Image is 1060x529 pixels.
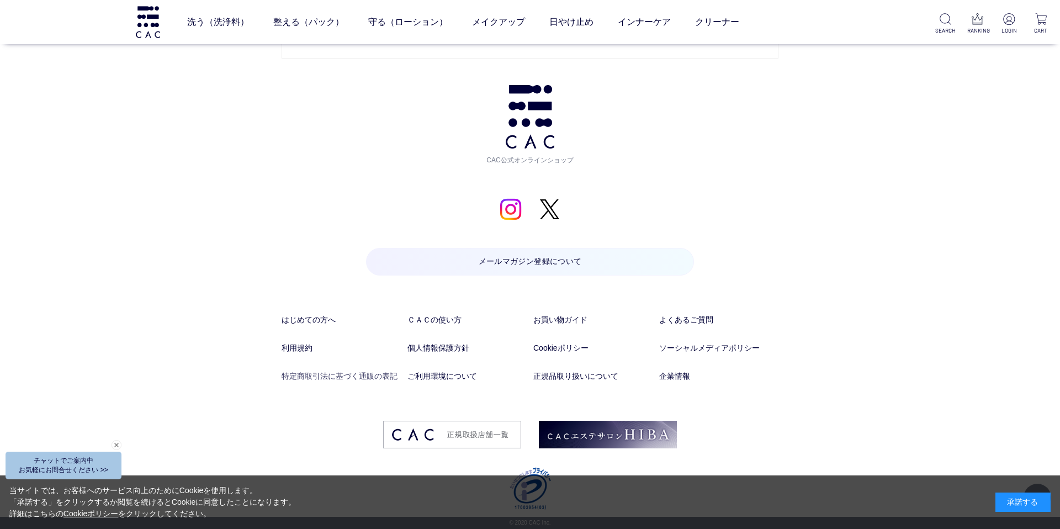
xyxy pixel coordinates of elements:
a: 個人情報保護方針 [407,342,527,354]
a: メイクアップ [472,7,525,38]
a: LOGIN [999,13,1019,35]
a: CAC公式オンラインショップ [483,85,577,165]
span: CAC公式オンラインショップ [483,149,577,165]
a: Cookieポリシー [533,342,653,354]
img: footer_image03.png [383,421,521,448]
a: 正規品取り扱いについて [533,371,653,382]
a: RANKING [967,13,988,35]
a: 特定商取引法に基づく通販の表記 [282,371,401,382]
div: 当サイトでは、お客様へのサービス向上のためにCookieを使用します。 「承諾する」をクリックするか閲覧を続けるとCookieに同意したことになります。 詳細はこちらの をクリックしてください。 [9,485,296,520]
p: CART [1031,27,1051,35]
div: 承諾する [995,493,1051,512]
a: 守る（ローション） [368,7,448,38]
p: RANKING [967,27,988,35]
img: footer_image02.png [539,421,677,448]
a: ソーシャルメディアポリシー [659,342,778,354]
a: SEARCH [935,13,956,35]
a: メールマガジン登録について [366,248,694,276]
a: はじめての方へ [282,314,401,326]
a: 企業情報 [659,371,778,382]
p: SEARCH [935,27,956,35]
a: 日やけ止め [549,7,593,38]
p: LOGIN [999,27,1019,35]
a: ＣＡＣの使い方 [407,314,527,326]
a: よくあるご質問 [659,314,778,326]
a: お買い物ガイド [533,314,653,326]
a: 利用規約 [282,342,401,354]
a: クリーナー [695,7,739,38]
a: CART [1031,13,1051,35]
a: 洗う（洗浄料） [187,7,249,38]
a: Cookieポリシー [63,509,119,518]
img: logo [134,6,162,38]
a: 整える（パック） [273,7,344,38]
a: ご利用環境について [407,371,527,382]
a: インナーケア [618,7,671,38]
